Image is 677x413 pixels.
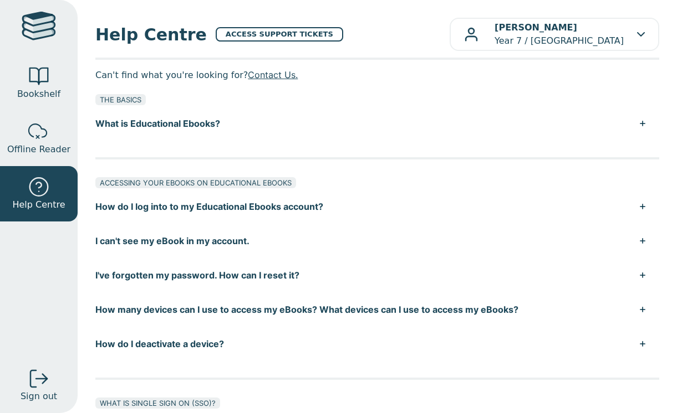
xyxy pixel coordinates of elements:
p: Year 7 / [GEOGRAPHIC_DATA] [495,21,624,48]
div: THE BASICS [95,94,146,105]
button: How do I log into to my Educational Ebooks account? [95,189,659,224]
button: I can't see my eBook in my account. [95,224,659,258]
span: Sign out [21,390,57,403]
div: WHAT IS SINGLE SIGN ON (SSO)? [95,397,220,409]
span: Help Centre [95,22,207,47]
a: ACCESS SUPPORT TICKETS [216,27,343,42]
span: Offline Reader [7,143,70,156]
button: How many devices can I use to access my eBooks? What devices can I use to access my eBooks? [95,292,659,327]
div: ACCESSING YOUR EBOOKS ON EDUCATIONAL EBOOKS [95,177,296,188]
p: Can't find what you're looking for? [95,66,659,83]
b: [PERSON_NAME] [495,22,577,33]
button: I've forgotten my password. How can I reset it? [95,258,659,292]
button: What is Educational Ebooks? [95,106,659,141]
button: [PERSON_NAME]Year 7 / [GEOGRAPHIC_DATA] [450,18,659,51]
span: Bookshelf [17,87,60,101]
button: How do I deactivate a device? [95,327,659,361]
a: Contact Us. [248,69,298,80]
span: Help Centre [12,198,65,211]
